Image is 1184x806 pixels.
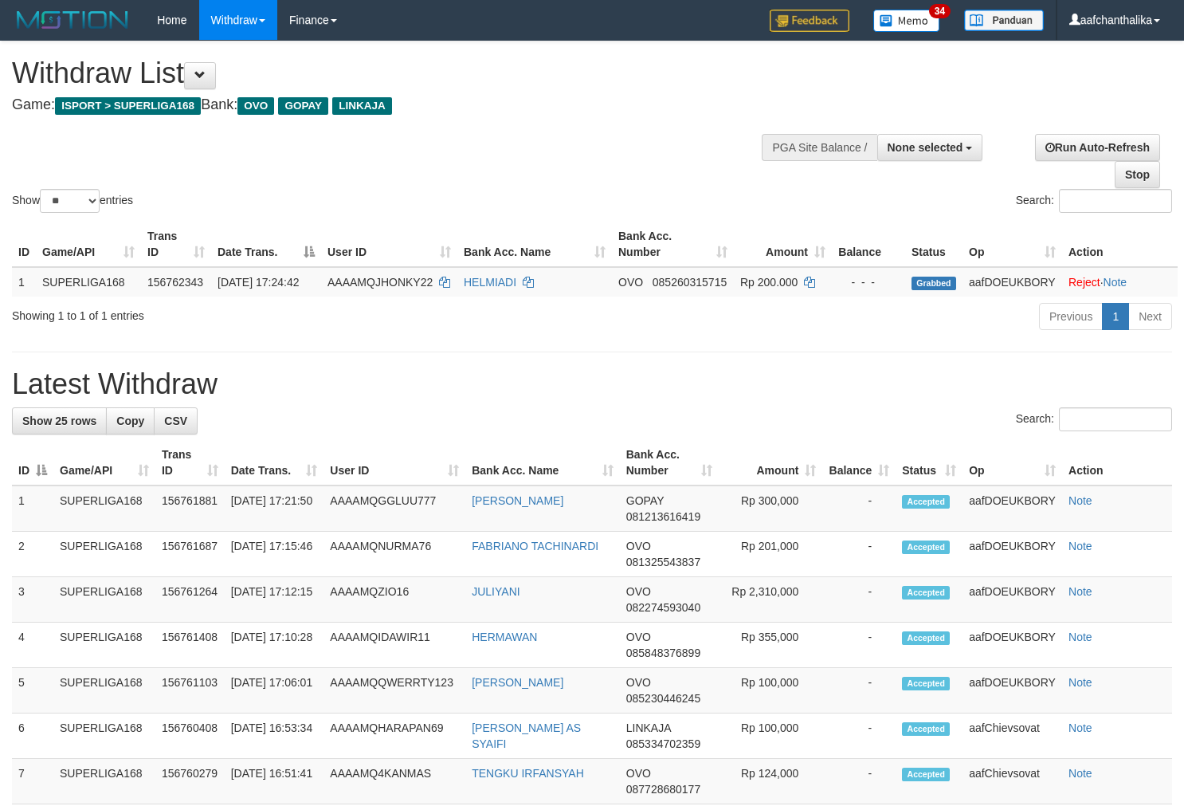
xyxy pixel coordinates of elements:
[154,407,198,434] a: CSV
[36,267,141,297] td: SUPERLIGA168
[323,668,465,714] td: AAAAMQQWERRTY123
[12,668,53,714] td: 5
[962,222,1062,267] th: Op: activate to sort column ascending
[822,714,896,759] td: -
[323,714,465,759] td: AAAAMQHARAPAN69
[1059,407,1172,431] input: Search:
[620,440,719,486] th: Bank Acc. Number: activate to sort column ascending
[626,647,700,659] span: Copy 085848376899 to clipboard
[1068,494,1092,507] a: Note
[53,532,155,577] td: SUPERLIGA168
[12,57,774,89] h1: Withdraw List
[12,222,36,267] th: ID
[770,10,849,32] img: Feedback.jpg
[1068,276,1100,289] a: Reject
[929,4,951,18] span: 34
[877,134,983,161] button: None selected
[896,440,962,486] th: Status: activate to sort column ascending
[164,415,187,427] span: CSV
[962,668,1062,714] td: aafDOEUKBORY
[12,532,53,577] td: 2
[822,532,896,577] td: -
[719,759,822,804] td: Rp 124,000
[472,494,563,507] a: [PERSON_NAME]
[1115,161,1160,188] a: Stop
[12,577,53,623] td: 3
[12,8,133,32] img: MOTION_logo.png
[278,97,328,115] span: GOPAY
[1102,303,1129,330] a: 1
[905,222,962,267] th: Status
[719,623,822,668] td: Rp 355,000
[53,440,155,486] th: Game/API: activate to sort column ascending
[22,415,96,427] span: Show 25 rows
[155,532,225,577] td: 156761687
[962,714,1062,759] td: aafChievsovat
[1104,276,1127,289] a: Note
[626,721,671,734] span: LINKAJA
[155,623,225,668] td: 156761408
[964,10,1044,31] img: panduan.png
[888,141,963,154] span: None selected
[472,767,584,780] a: TENGKU IRFANSYAH
[155,759,225,804] td: 156760279
[822,440,896,486] th: Balance: activate to sort column ascending
[40,189,100,213] select: Showentries
[464,276,516,289] a: HELMIADI
[1035,134,1160,161] a: Run Auto-Refresh
[626,767,651,780] span: OVO
[465,440,620,486] th: Bank Acc. Name: activate to sort column ascending
[962,267,1062,297] td: aafDOEUKBORY
[1062,267,1178,297] td: ·
[626,540,651,552] span: OVO
[225,623,324,668] td: [DATE] 17:10:28
[1068,540,1092,552] a: Note
[734,222,832,267] th: Amount: activate to sort column ascending
[1062,440,1172,486] th: Action
[225,532,324,577] td: [DATE] 17:15:46
[618,276,643,289] span: OVO
[740,276,798,289] span: Rp 200.000
[832,222,905,267] th: Balance
[55,97,201,115] span: ISPORT > SUPERLIGA168
[902,722,950,736] span: Accepted
[323,486,465,532] td: AAAAMQGGLUU777
[1068,767,1092,780] a: Note
[962,623,1062,668] td: aafDOEUKBORY
[912,277,956,290] span: Grabbed
[962,440,1062,486] th: Op: activate to sort column ascending
[626,676,651,689] span: OVO
[1068,585,1092,598] a: Note
[12,267,36,297] td: 1
[12,368,1172,400] h1: Latest Withdraw
[472,631,537,643] a: HERMAWAN
[472,540,598,552] a: FABRIANO TACHINARDI
[822,577,896,623] td: -
[626,601,700,614] span: Copy 082274593040 to clipboard
[962,486,1062,532] td: aafDOEUKBORY
[332,97,392,115] span: LINKAJA
[762,134,876,161] div: PGA Site Balance /
[719,532,822,577] td: Rp 201,000
[53,486,155,532] td: SUPERLIGA168
[116,415,144,427] span: Copy
[323,532,465,577] td: AAAAMQNURMA76
[902,631,950,645] span: Accepted
[822,486,896,532] td: -
[211,222,321,267] th: Date Trans.: activate to sort column descending
[1068,631,1092,643] a: Note
[822,668,896,714] td: -
[12,407,107,434] a: Show 25 rows
[12,623,53,668] td: 4
[12,301,481,324] div: Showing 1 to 1 of 1 entries
[36,222,141,267] th: Game/API: activate to sort column ascending
[1068,721,1092,734] a: Note
[225,577,324,623] td: [DATE] 17:12:15
[53,623,155,668] td: SUPERLIGA168
[106,407,155,434] a: Copy
[155,714,225,759] td: 156760408
[902,677,950,690] span: Accepted
[626,556,700,568] span: Copy 081325543837 to clipboard
[472,721,581,750] a: [PERSON_NAME] AS SYAIFI
[822,623,896,668] td: -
